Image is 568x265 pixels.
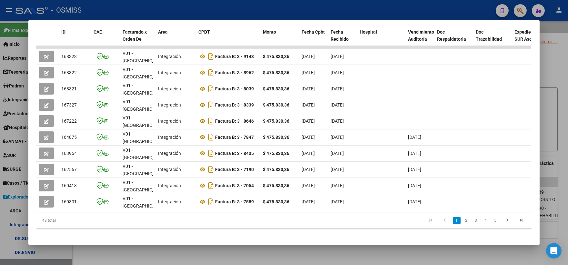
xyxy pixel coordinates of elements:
i: Descargar documento [207,197,215,207]
i: Descargar documento [207,132,215,142]
span: Doc Trazabilidad [476,29,502,42]
span: [DATE] [302,167,315,172]
strong: $ 475.830,36 [263,151,289,156]
strong: Factura B: 3 - 8339 [215,102,254,107]
span: [DATE] [408,151,421,156]
span: Integración [158,86,181,91]
span: Integración [158,151,181,156]
span: [DATE] [331,183,344,188]
i: Descargar documento [207,148,215,158]
span: Integración [158,102,181,107]
a: go to previous page [439,217,451,224]
li: page 4 [481,215,491,226]
strong: Factura B: 3 - 8646 [215,118,254,124]
i: Descargar documento [207,100,215,110]
a: go to first page [424,217,437,224]
span: V01 - [GEOGRAPHIC_DATA] [123,51,166,63]
span: [DATE] [331,70,344,75]
li: page 1 [452,215,462,226]
span: 160301 [61,199,77,204]
span: [DATE] [408,199,421,204]
span: Fecha Cpbt [302,29,325,35]
span: Facturado x Orden De [123,29,147,42]
span: 160413 [61,183,77,188]
span: V01 - [GEOGRAPHIC_DATA] [123,67,166,79]
a: 2 [463,217,470,224]
datatable-header-cell: Monto [260,25,299,54]
strong: Factura B: 3 - 7190 [215,167,254,172]
span: [DATE] [331,199,344,204]
datatable-header-cell: CPBT [196,25,260,54]
span: 168322 [61,70,77,75]
a: 4 [482,217,490,224]
span: Doc Respaldatoria [437,29,466,42]
strong: Factura B: 3 - 7589 [215,199,254,204]
strong: $ 475.830,36 [263,54,289,59]
a: go to next page [501,217,513,224]
span: CAE [94,29,102,35]
datatable-header-cell: Fecha Recibido [328,25,357,54]
span: V01 - [GEOGRAPHIC_DATA] [123,196,166,209]
span: [DATE] [302,102,315,107]
strong: $ 475.830,36 [263,70,289,75]
i: Descargar documento [207,164,215,175]
li: page 3 [471,215,481,226]
datatable-header-cell: Doc Trazabilidad [473,25,512,54]
span: 164875 [61,135,77,140]
strong: Factura B: 3 - 8039 [215,86,254,91]
span: V01 - [GEOGRAPHIC_DATA] [123,148,166,160]
span: 163954 [61,151,77,156]
span: Vencimiento Auditoría [408,29,434,42]
span: [DATE] [331,54,344,59]
span: 168321 [61,86,77,91]
span: V01 - [GEOGRAPHIC_DATA] [123,164,166,176]
datatable-header-cell: Hospital [357,25,405,54]
datatable-header-cell: Doc Respaldatoria [434,25,473,54]
strong: Factura B: 3 - 8435 [215,151,254,156]
div: 48 total [36,212,134,229]
strong: $ 475.830,36 [263,118,289,124]
span: Integración [158,135,181,140]
strong: $ 475.830,36 [263,135,289,140]
span: 162567 [61,167,77,172]
span: ID [61,29,65,35]
span: [DATE] [408,167,421,172]
datatable-header-cell: Vencimiento Auditoría [405,25,434,54]
span: Integración [158,199,181,204]
span: Integración [158,70,181,75]
span: [DATE] [302,54,315,59]
datatable-header-cell: ID [59,25,91,54]
span: Integración [158,167,181,172]
i: Descargar documento [207,51,215,62]
strong: Factura B: 3 - 7847 [215,135,254,140]
span: [DATE] [331,86,344,91]
span: [DATE] [408,183,421,188]
span: Fecha Recibido [331,29,349,42]
span: [DATE] [331,118,344,124]
span: Expediente SUR Asociado [514,29,543,42]
strong: Factura B: 3 - 8962 [215,70,254,75]
datatable-header-cell: CAE [91,25,120,54]
span: Integración [158,54,181,59]
strong: $ 475.830,36 [263,102,289,107]
span: [DATE] [302,199,315,204]
strong: $ 475.830,36 [263,167,289,172]
span: [DATE] [302,70,315,75]
datatable-header-cell: Facturado x Orden De [120,25,155,54]
a: 5 [492,217,499,224]
span: 168323 [61,54,77,59]
span: Integración [158,118,181,124]
a: go to last page [515,217,528,224]
span: [DATE] [331,102,344,107]
strong: $ 475.830,36 [263,86,289,91]
span: [DATE] [302,183,315,188]
span: [DATE] [302,118,315,124]
datatable-header-cell: Fecha Cpbt [299,25,328,54]
span: V01 - [GEOGRAPHIC_DATA] [123,131,166,144]
span: [DATE] [302,135,315,140]
span: Hospital [360,29,377,35]
span: [DATE] [302,86,315,91]
datatable-header-cell: Expediente SUR Asociado [512,25,547,54]
span: Area [158,29,168,35]
li: page 5 [491,215,500,226]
